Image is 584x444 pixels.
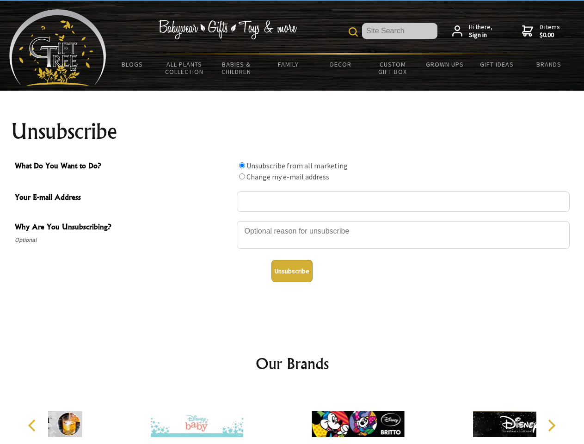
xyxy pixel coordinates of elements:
span: Why Are You Unsubscribing? [15,221,232,234]
textarea: Why Are You Unsubscribing? [237,221,570,249]
input: What Do You Want to Do? [239,162,245,168]
a: Brands [523,55,575,74]
span: Your E-mail Address [15,191,232,205]
a: Decor [314,55,367,74]
img: product search [349,27,358,37]
label: Unsubscribe from all marketing [246,161,348,170]
a: Hi there,Sign in [452,23,492,39]
span: What Do You Want to Do? [15,160,232,173]
span: 0 items [540,23,560,39]
input: What Do You Want to Do? [239,173,245,179]
strong: $0.00 [540,31,560,39]
span: Optional [15,234,232,246]
a: Custom Gift Box [367,55,419,81]
h1: Unsubscribe [11,120,573,142]
button: Previous [23,415,43,436]
a: Grown Ups [418,55,471,74]
a: Family [263,55,315,74]
label: Change my e-mail address [246,172,329,181]
span: Hi there, [469,23,492,39]
a: 0 items$0.00 [522,23,560,39]
input: Your E-mail Address [237,191,570,212]
img: Babywear - Gifts - Toys & more [158,20,297,39]
a: Gift Ideas [471,55,523,74]
a: Babies & Children [210,55,263,81]
a: BLOGS [106,55,159,74]
img: Babyware - Gifts - Toys and more... [9,9,106,86]
input: Site Search [362,23,437,39]
h2: Our Brands [18,352,566,375]
button: Unsubscribe [271,260,313,282]
a: All Plants Collection [159,55,211,81]
strong: Sign in [469,31,492,39]
button: Next [541,415,561,436]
